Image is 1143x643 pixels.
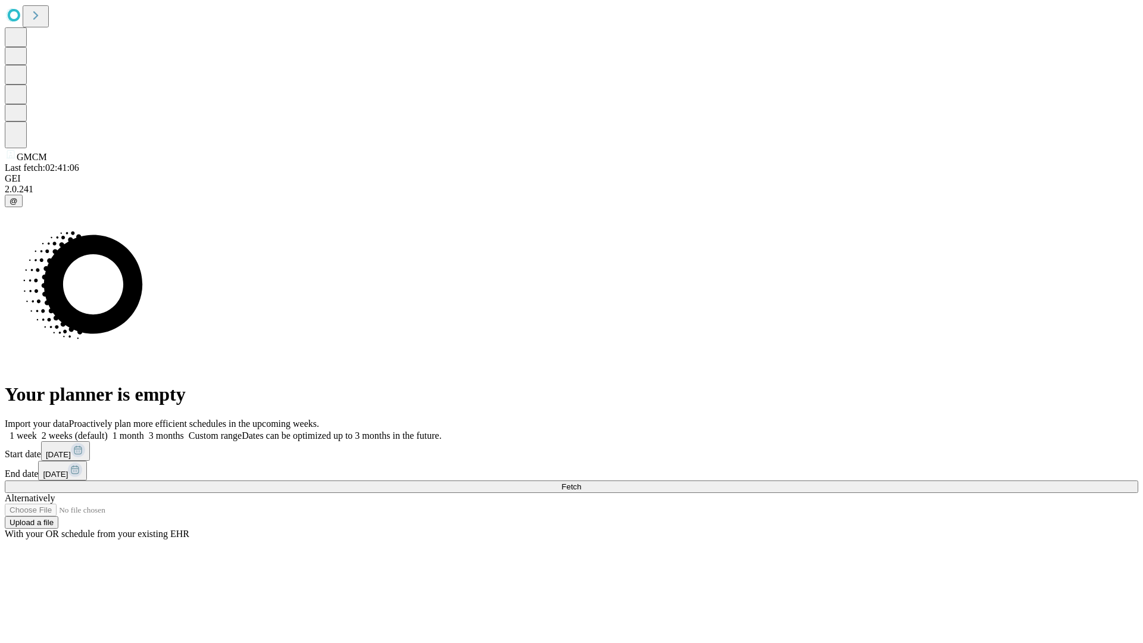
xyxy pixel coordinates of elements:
[5,184,1138,195] div: 2.0.241
[5,419,69,429] span: Import your data
[10,196,18,205] span: @
[113,430,144,441] span: 1 month
[5,516,58,529] button: Upload a file
[5,383,1138,405] h1: Your planner is empty
[5,173,1138,184] div: GEI
[5,461,1138,480] div: End date
[189,430,242,441] span: Custom range
[17,152,47,162] span: GMCM
[5,195,23,207] button: @
[242,430,441,441] span: Dates can be optimized up to 3 months in the future.
[5,441,1138,461] div: Start date
[69,419,319,429] span: Proactively plan more efficient schedules in the upcoming weeks.
[42,430,108,441] span: 2 weeks (default)
[5,529,189,539] span: With your OR schedule from your existing EHR
[5,493,55,503] span: Alternatively
[38,461,87,480] button: [DATE]
[46,450,71,459] span: [DATE]
[10,430,37,441] span: 1 week
[43,470,68,479] span: [DATE]
[561,482,581,491] span: Fetch
[41,441,90,461] button: [DATE]
[5,480,1138,493] button: Fetch
[149,430,184,441] span: 3 months
[5,163,79,173] span: Last fetch: 02:41:06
